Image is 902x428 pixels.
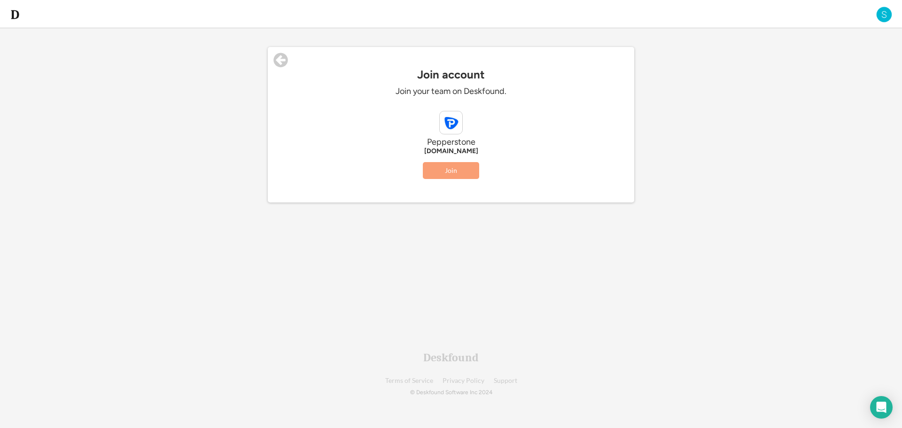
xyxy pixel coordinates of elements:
[876,6,893,23] img: S.png
[440,111,462,134] img: pepperstone.com
[310,148,592,155] div: [DOMAIN_NAME]
[385,377,433,384] a: Terms of Service
[310,137,592,148] div: Pepperstone
[494,377,517,384] a: Support
[310,86,592,97] div: Join your team on Deskfound.
[870,396,893,419] div: Open Intercom Messenger
[9,9,21,20] img: d-whitebg.png
[443,377,484,384] a: Privacy Policy
[268,68,634,81] div: Join account
[423,352,479,363] div: Deskfound
[423,162,479,179] button: Join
